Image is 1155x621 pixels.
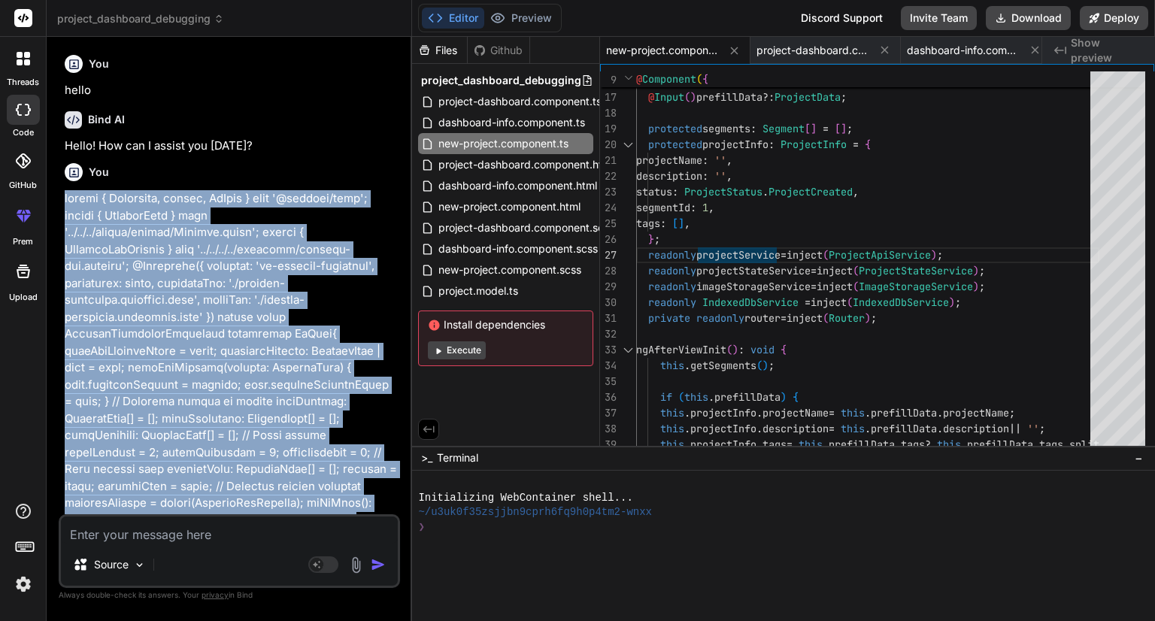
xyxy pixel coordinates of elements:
[636,343,726,356] span: ngAfterViewInit
[418,491,632,505] span: Initializing WebContainer shell...
[606,43,719,58] span: new-project.component.ts
[437,450,478,465] span: Terminal
[684,90,690,104] span: (
[418,520,426,535] span: ❯
[805,295,811,309] span: =
[684,406,690,420] span: .
[865,406,871,420] span: .
[775,90,841,104] span: ProjectData
[756,43,869,58] span: project-dashboard.component.html
[600,358,617,374] div: 34
[437,219,616,237] span: project-dashboard.component.scss
[437,198,582,216] span: new-project.component.html
[823,311,829,325] span: (
[1069,438,1099,451] span: split
[829,422,835,435] span: =
[59,588,400,602] p: Always double-check its answers. Your in Bind
[817,280,853,293] span: inject
[979,264,985,277] span: ;
[811,122,817,135] span: ]
[371,557,386,572] img: icon
[418,505,652,520] span: ~/u3uk0f35zsjjbn9cprh6fq9h0p4tm2-wnxx
[600,437,617,453] div: 39
[702,201,708,214] span: 1
[973,264,979,277] span: )
[853,280,859,293] span: (
[88,112,125,127] h6: Bind AI
[781,311,787,325] span: =
[702,138,768,151] span: projectInfo
[636,185,672,198] span: status
[853,138,859,151] span: =
[931,248,937,262] span: )
[600,295,617,310] div: 30
[618,342,638,358] div: Click to collapse the range.
[811,295,847,309] span: inject
[937,422,943,435] span: .
[468,43,529,58] div: Github
[648,122,702,135] span: protected
[1039,422,1045,435] span: ;
[871,406,937,420] span: prefillData
[696,90,775,104] span: prefillData?:
[865,422,871,435] span: .
[57,11,224,26] span: project_dashboard_debugging
[428,317,584,332] span: Install dependencies
[714,169,726,183] span: ''
[708,201,714,214] span: ,
[949,295,955,309] span: )
[768,185,853,198] span: ProjectCreated
[841,122,847,135] span: ]
[1135,450,1143,465] span: −
[660,217,666,230] span: :
[787,438,793,451] span: =
[702,122,750,135] span: segments
[762,122,805,135] span: Segment
[437,156,615,174] span: project-dashboard.component.html
[768,359,775,372] span: ;
[726,153,732,167] span: ,
[684,217,690,230] span: ,
[762,438,787,451] span: tags
[937,438,961,451] span: this
[756,359,762,372] span: (
[865,138,871,151] span: {
[726,343,732,356] span: (
[696,264,811,277] span: projectStateService
[744,311,781,325] span: router
[835,122,841,135] span: [
[600,216,617,232] div: 25
[937,406,943,420] span: .
[1039,438,1063,451] span: tags
[961,438,967,451] span: .
[787,248,823,262] span: inject
[678,217,684,230] span: ]
[762,359,768,372] span: )
[672,217,678,230] span: [
[702,72,708,86] span: {
[762,185,768,198] span: .
[484,8,558,29] button: Preview
[805,122,811,135] span: [
[600,121,617,137] div: 19
[9,179,37,192] label: GitHub
[636,72,642,86] span: @
[829,248,931,262] span: ProjectApiService
[7,76,39,89] label: threads
[437,261,583,279] span: new-project.component.scss
[660,438,684,451] span: this
[600,153,617,168] div: 21
[817,264,853,277] span: inject
[847,295,853,309] span: (
[684,185,762,198] span: ProjectStatus
[678,390,684,404] span: (
[937,248,943,262] span: ;
[437,177,599,195] span: dashboard-info.component.html
[600,105,617,121] div: 18
[11,571,36,597] img: settings
[648,264,696,277] span: readonly
[696,311,744,325] span: readonly
[648,138,702,151] span: protected
[955,295,961,309] span: ;
[696,248,781,262] span: projectService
